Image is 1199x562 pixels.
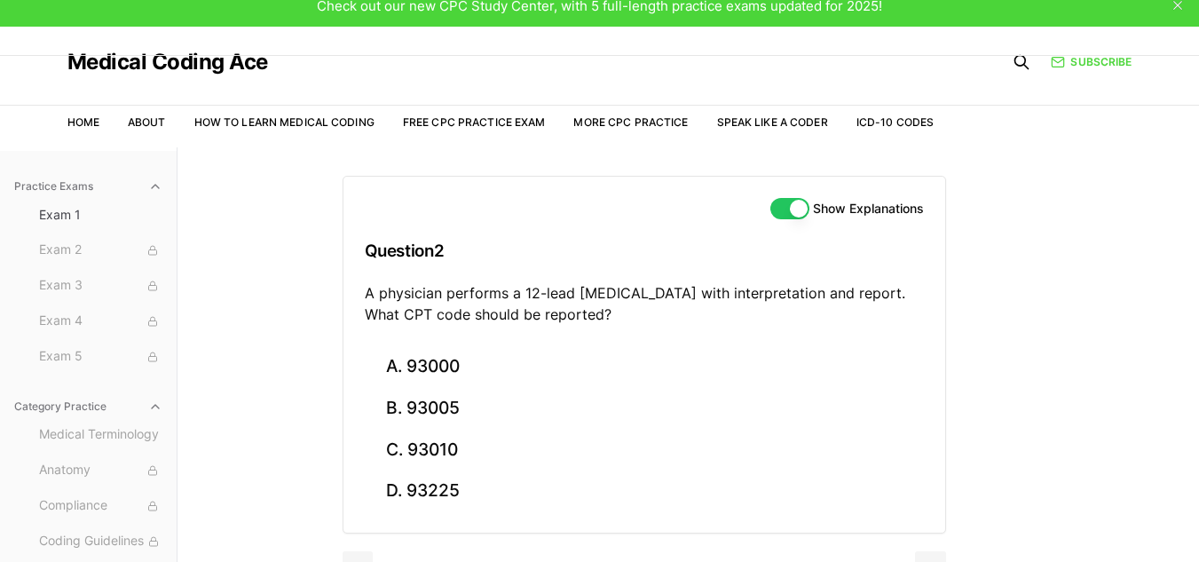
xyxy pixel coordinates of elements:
[856,115,934,129] a: ICD-10 Codes
[365,225,924,277] h3: Question 2
[32,236,170,265] button: Exam 2
[128,115,166,129] a: About
[32,492,170,520] button: Compliance
[32,272,170,300] button: Exam 3
[1051,54,1132,70] a: Subscribe
[67,115,99,129] a: Home
[39,241,162,260] span: Exam 2
[39,206,162,224] span: Exam 1
[365,282,924,325] p: A physician performs a 12-lead [MEDICAL_DATA] with interpretation and report. What CPT code shoul...
[67,51,268,73] a: Medical Coding Ace
[717,115,828,129] a: Speak Like a Coder
[7,172,170,201] button: Practice Exams
[573,115,688,129] a: More CPC Practice
[32,343,170,371] button: Exam 5
[39,347,162,367] span: Exam 5
[194,115,375,129] a: How to Learn Medical Coding
[39,312,162,331] span: Exam 4
[39,425,162,445] span: Medical Terminology
[32,307,170,336] button: Exam 4
[365,429,924,471] button: C. 93010
[39,532,162,551] span: Coding Guidelines
[32,421,170,449] button: Medical Terminology
[7,392,170,421] button: Category Practice
[39,496,162,516] span: Compliance
[32,201,170,229] button: Exam 1
[39,461,162,480] span: Anatomy
[813,202,924,215] label: Show Explanations
[32,456,170,485] button: Anatomy
[365,346,924,388] button: A. 93000
[32,527,170,556] button: Coding Guidelines
[365,388,924,430] button: B. 93005
[365,471,924,512] button: D. 93225
[403,115,546,129] a: Free CPC Practice Exam
[39,276,162,296] span: Exam 3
